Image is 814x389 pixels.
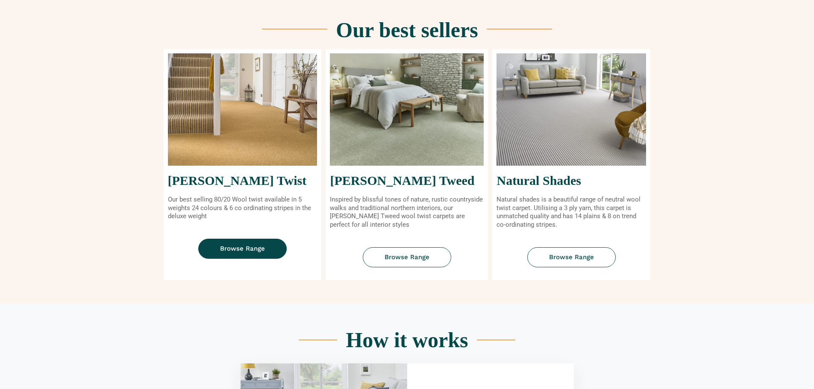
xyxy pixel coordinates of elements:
span: Browse Range [549,254,594,260]
span: Browse Range [220,246,265,252]
p: Our best selling 80/20 Wool twist available in 5 weights 24 colours & 6 co ordinating stripes in ... [168,196,317,221]
h2: Natural Shades [497,174,646,187]
p: Inspired by blissful tones of nature, rustic countryside walks and traditional northern interiors... [330,196,484,229]
h2: [PERSON_NAME] Tweed [330,174,484,187]
h2: How it works [346,329,468,351]
a: Browse Range [363,247,451,267]
span: Browse Range [385,254,429,260]
h2: Our best sellers [336,19,478,41]
p: Natural shades is a beautiful range of neutral wool twist carpet. Utilising a 3 ply yarn, this ca... [497,196,646,229]
a: Browse Range [198,239,287,259]
a: Browse Range [527,247,616,267]
h2: [PERSON_NAME] Twist [168,174,317,187]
